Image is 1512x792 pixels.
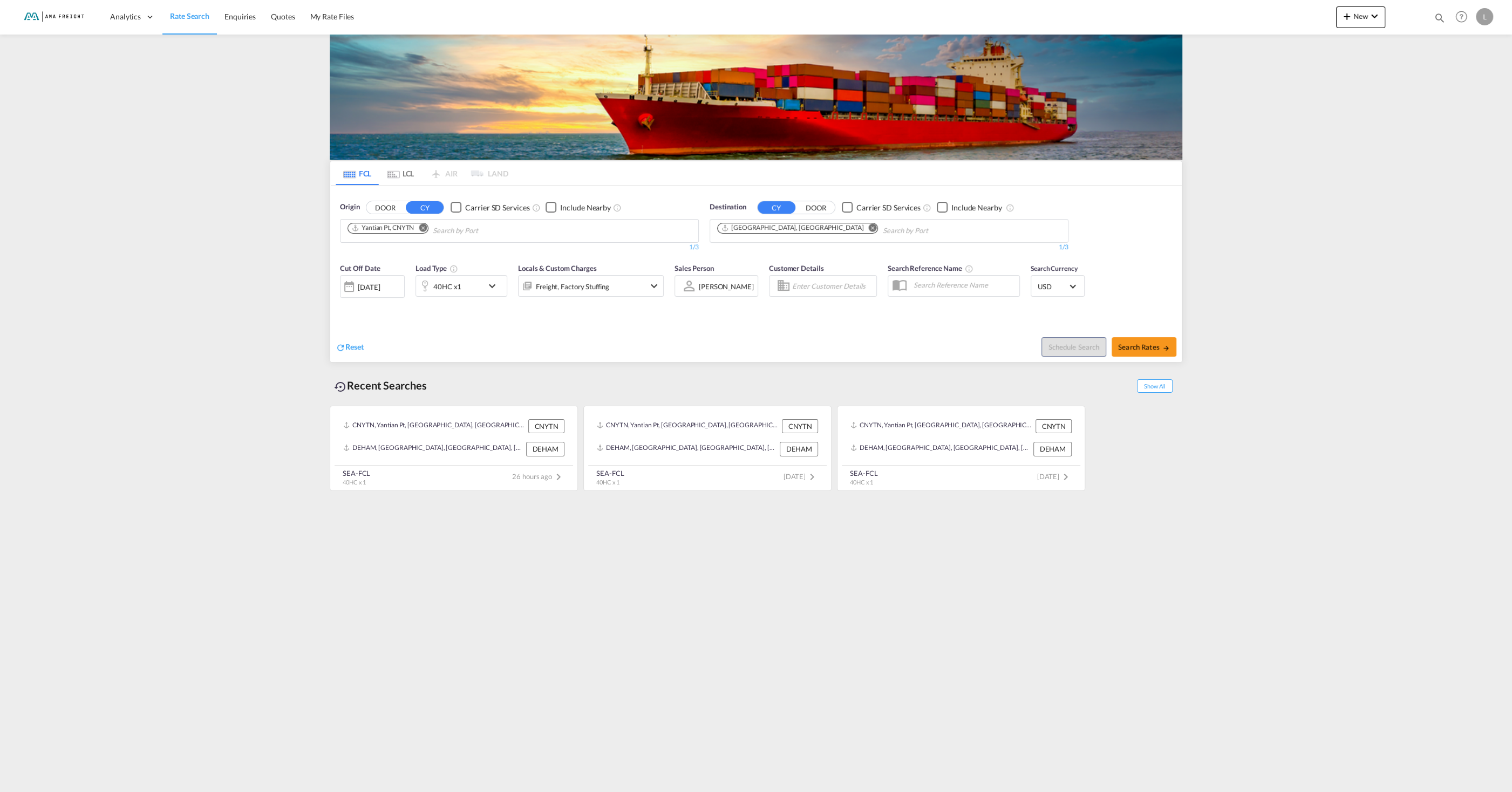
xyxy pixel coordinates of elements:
span: Reset [345,342,364,351]
div: CNYTN [782,419,818,433]
span: USD [1038,282,1068,291]
span: Enquiries [224,12,256,21]
md-icon: icon-plus 400-fg [1340,10,1353,23]
md-icon: icon-magnify [1434,12,1446,24]
md-tab-item: FCL [336,161,379,185]
button: DOOR [366,201,404,214]
md-icon: icon-chevron-right [1059,470,1072,483]
div: Press delete to remove this chip. [721,223,866,233]
div: Hamburg, DEHAM [721,223,863,233]
md-checkbox: Checkbox No Ink [937,202,1002,213]
span: Locals & Custom Charges [518,264,597,272]
div: [DATE] [340,275,405,298]
md-checkbox: Checkbox No Ink [546,202,611,213]
md-icon: Your search will be saved by the below given name [965,264,973,273]
md-chips-wrap: Chips container. Use arrow keys to select chips. [716,220,989,240]
input: Chips input. [433,222,535,240]
md-icon: icon-refresh [336,343,345,352]
div: 40HC x1icon-chevron-down [416,275,507,297]
md-select: Select Currency: $ USDUnited States Dollar [1037,278,1079,294]
div: Help [1452,8,1476,27]
button: CY [758,201,795,214]
div: CNYTN, Yantian Pt, China, Greater China & Far East Asia, Asia Pacific [850,419,1033,433]
md-checkbox: Checkbox No Ink [842,202,921,213]
div: Freight Factory Stuffingicon-chevron-down [518,275,664,297]
div: Freight Factory Stuffing [536,279,609,294]
span: Rate Search [170,11,209,21]
span: [DATE] [1037,472,1072,481]
div: DEHAM, Hamburg, Germany, Western Europe, Europe [850,442,1031,456]
span: 40HC x 1 [343,479,366,486]
md-chips-wrap: Chips container. Use arrow keys to select chips. [346,220,540,240]
md-icon: Unchecked: Search for CY (Container Yard) services for all selected carriers.Checked : Search for... [923,203,931,212]
div: OriginDOOR CY Checkbox No InkUnchecked: Search for CY (Container Yard) services for all selected ... [330,186,1182,362]
span: 26 hours ago [512,472,565,481]
span: Show All [1137,379,1173,393]
button: Remove [412,223,428,234]
div: SEA-FCL [596,468,624,478]
md-datepicker: Select [340,297,348,311]
span: My Rate Files [310,12,355,21]
md-icon: icon-chevron-down [1368,10,1381,23]
div: Carrier SD Services [856,202,921,213]
span: Destination [710,202,746,213]
span: Sales Person [675,264,714,272]
span: Customer Details [769,264,823,272]
span: Search Reference Name [888,264,973,272]
div: Include Nearby [951,202,1002,213]
div: CNYTN [528,419,564,433]
md-select: Sales Person: Leonard Slezak [698,278,755,294]
button: Search Ratesicon-arrow-right [1112,337,1176,357]
div: 1/3 [710,243,1068,252]
div: Carrier SD Services [465,202,529,213]
md-icon: icon-arrow-right [1162,344,1170,352]
md-icon: icon-chevron-down [648,279,660,292]
input: Search Reference Name [908,277,1019,293]
button: CY [406,201,444,214]
span: Analytics [110,11,141,22]
div: 40HC x1 [433,279,461,294]
span: [DATE] [784,472,819,481]
div: L [1476,8,1493,25]
button: Note: By default Schedule search will only considerorigin ports, destination ports and cut off da... [1041,337,1106,357]
md-icon: icon-chevron-down [486,279,504,292]
md-icon: Unchecked: Ignores neighbouring ports when fetching rates.Checked : Includes neighbouring ports w... [613,203,622,212]
div: Include Nearby [560,202,611,213]
button: Remove [861,223,877,234]
md-icon: icon-chevron-right [806,470,819,483]
div: [PERSON_NAME] [699,282,754,291]
span: Cut Off Date [340,264,380,272]
img: f843cad07f0a11efa29f0335918cc2fb.png [16,5,89,29]
recent-search-card: CNYTN, Yantian Pt, [GEOGRAPHIC_DATA], [GEOGRAPHIC_DATA] & [GEOGRAPHIC_DATA], [GEOGRAPHIC_DATA] CN... [583,406,832,491]
md-icon: Unchecked: Ignores neighbouring ports when fetching rates.Checked : Includes neighbouring ports w... [1005,203,1014,212]
div: SEA-FCL [850,468,877,478]
div: CNYTN, Yantian Pt, China, Greater China & Far East Asia, Asia Pacific [343,419,526,433]
div: Yantian Pt, CNYTN [351,223,414,233]
div: CNYTN [1036,419,1072,433]
div: SEA-FCL [343,468,370,478]
div: CNYTN, Yantian Pt, China, Greater China & Far East Asia, Asia Pacific [597,419,779,433]
md-icon: icon-backup-restore [334,380,347,393]
div: DEHAM [526,442,564,456]
md-tab-item: LCL [379,161,422,185]
span: 40HC x 1 [596,479,619,486]
div: [DATE] [358,282,380,292]
div: icon-refreshReset [336,342,364,353]
input: Enter Customer Details [792,278,873,294]
span: Search Currency [1031,264,1078,272]
button: icon-plus 400-fgNewicon-chevron-down [1336,6,1385,28]
span: 40HC x 1 [850,479,873,486]
md-icon: Unchecked: Search for CY (Container Yard) services for all selected carriers.Checked : Search for... [532,203,540,212]
span: Help [1452,8,1470,26]
md-checkbox: Checkbox No Ink [451,202,529,213]
div: Recent Searches [330,373,431,398]
span: Load Type [416,264,458,272]
div: DEHAM [1033,442,1072,456]
span: Origin [340,202,359,213]
input: Chips input. [882,222,985,240]
div: DEHAM, Hamburg, Germany, Western Europe, Europe [597,442,777,456]
recent-search-card: CNYTN, Yantian Pt, [GEOGRAPHIC_DATA], [GEOGRAPHIC_DATA] & [GEOGRAPHIC_DATA], [GEOGRAPHIC_DATA] CN... [837,406,1085,491]
div: DEHAM [780,442,818,456]
md-icon: icon-chevron-right [552,470,565,483]
span: Search Rates [1118,343,1170,351]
